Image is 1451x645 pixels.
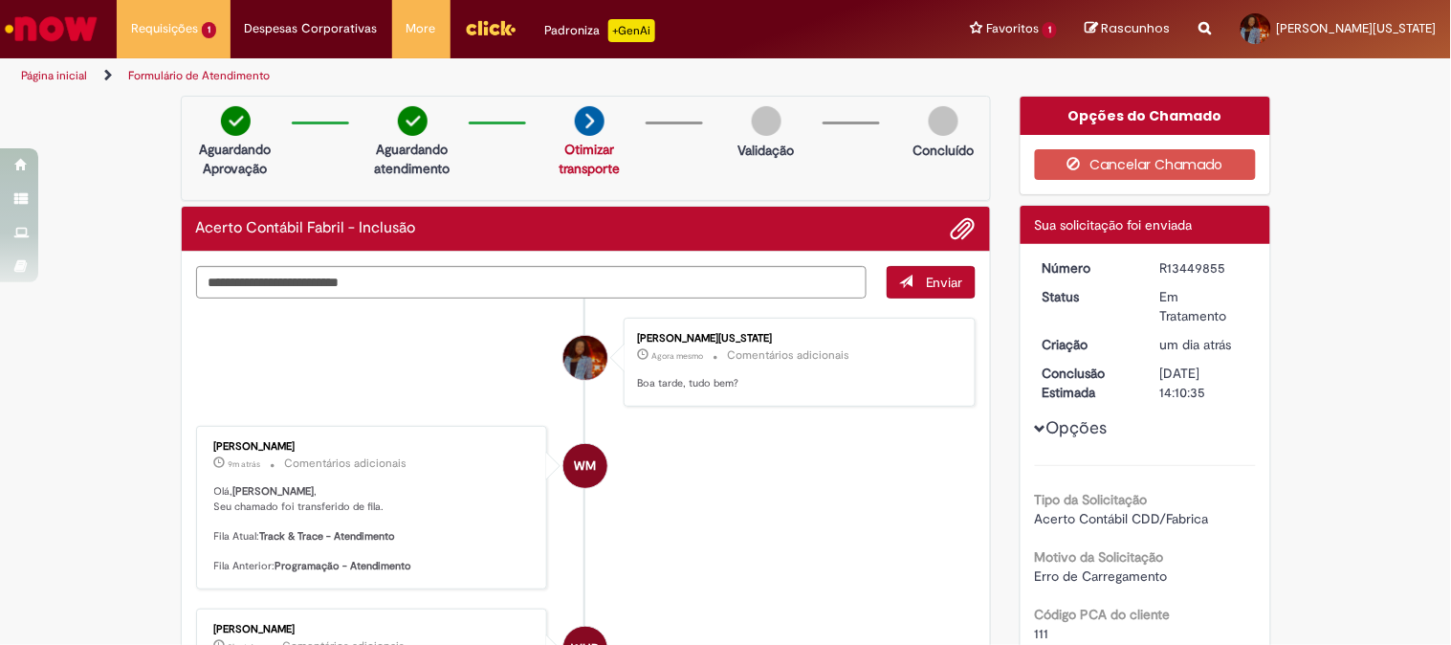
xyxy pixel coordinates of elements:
[214,441,533,453] div: [PERSON_NAME]
[465,13,517,42] img: click_logo_yellow_360x200.png
[221,106,251,136] img: check-circle-green.png
[1160,258,1249,278] div: R13449855
[608,19,655,42] p: +GenAi
[1043,22,1057,38] span: 1
[196,266,868,299] textarea: Digite sua mensagem aqui...
[275,559,412,573] b: Programação - Atendimento
[1021,97,1270,135] div: Opções do Chamado
[128,68,270,83] a: Formulário de Atendimento
[189,140,282,178] p: Aguardando Aprovação
[575,106,605,136] img: arrow-next.png
[563,444,607,488] div: Wendel Mantovani
[1028,258,1146,278] dt: Número
[887,266,976,299] button: Enviar
[929,106,958,136] img: img-circle-grey.png
[1160,287,1249,325] div: Em Tratamento
[229,458,261,470] time: 27/08/2025 17:29:57
[202,22,216,38] span: 1
[1035,510,1209,527] span: Acerto Contábil CDD/Fabrica
[651,350,703,362] time: 27/08/2025 17:39:19
[1035,625,1049,642] span: 111
[214,624,533,635] div: [PERSON_NAME]
[1160,335,1249,354] div: 26/08/2025 17:10:28
[398,106,428,136] img: check-circle-green.png
[1086,20,1171,38] a: Rascunhos
[1028,287,1146,306] dt: Status
[563,336,607,380] div: Maria Virginia Goncalves Do Nascimento
[1035,149,1256,180] button: Cancelar Chamado
[951,216,976,241] button: Adicionar anexos
[229,458,261,470] span: 9m atrás
[1277,20,1437,36] span: [PERSON_NAME][US_STATE]
[1160,336,1232,353] span: um dia atrás
[1035,491,1148,508] b: Tipo da Solicitação
[1102,19,1171,37] span: Rascunhos
[926,274,963,291] span: Enviar
[366,140,459,178] p: Aguardando atendimento
[21,68,87,83] a: Página inicial
[1028,335,1146,354] dt: Criação
[559,141,620,177] a: Otimizar transporte
[575,443,597,489] span: WM
[245,19,378,38] span: Despesas Corporativas
[14,58,953,94] ul: Trilhas de página
[260,529,396,544] b: Track & Trace - Atendimento
[986,19,1039,38] span: Favoritos
[727,347,849,364] small: Comentários adicionais
[2,10,100,48] img: ServiceNow
[1035,216,1193,234] span: Sua solicitação foi enviada
[407,19,436,38] span: More
[233,484,315,499] b: [PERSON_NAME]
[196,220,416,237] h2: Acerto Contábil Fabril - Inclusão Histórico de tíquete
[1160,364,1249,402] div: [DATE] 14:10:35
[1028,364,1146,402] dt: Conclusão Estimada
[651,350,703,362] span: Agora mesmo
[637,376,956,391] p: Boa tarde, tudo bem?
[738,141,795,160] p: Validação
[285,456,407,472] small: Comentários adicionais
[1160,336,1232,353] time: 26/08/2025 17:10:28
[1035,567,1168,585] span: Erro de Carregamento
[912,141,974,160] p: Concluído
[637,333,956,345] div: [PERSON_NAME][US_STATE]
[545,19,655,42] div: Padroniza
[1035,606,1171,623] b: Código PCA do cliente
[1035,548,1164,566] b: Motivo da Solicitação
[131,19,198,38] span: Requisições
[214,484,533,574] p: Olá, , Seu chamado foi transferido de fila. Fila Atual: Fila Anterior:
[752,106,781,136] img: img-circle-grey.png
